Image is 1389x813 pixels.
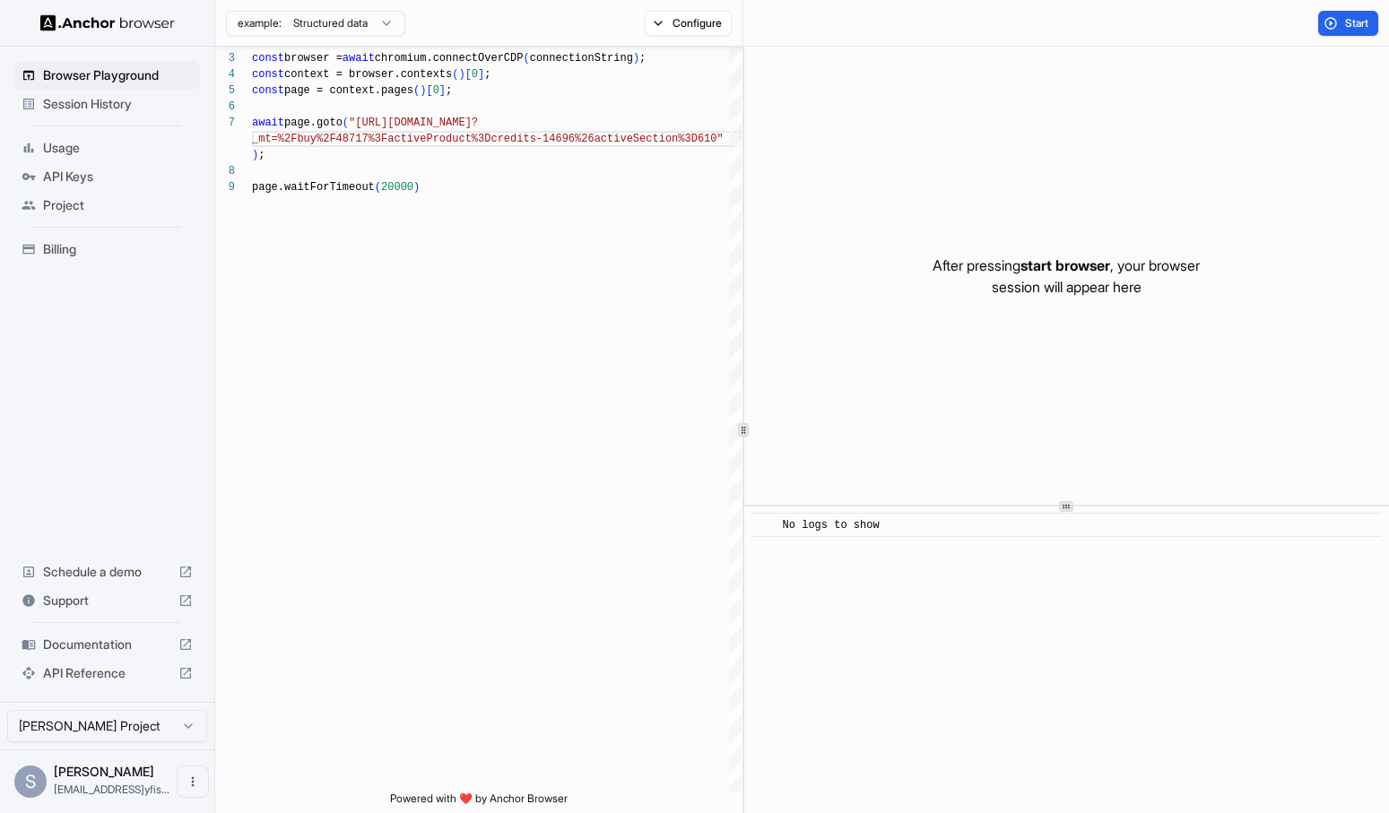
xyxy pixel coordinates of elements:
span: ( [413,84,420,97]
span: Session History [43,95,193,113]
div: 5 [215,82,235,99]
span: browser = [284,52,343,65]
div: Documentation [14,630,200,659]
span: 20000 [381,181,413,194]
span: ( [523,52,529,65]
div: 8 [215,163,235,179]
span: ( [343,117,349,129]
span: Powered with ❤️ by Anchor Browser [390,791,568,813]
div: Usage [14,134,200,162]
span: %26activeSection%3D610" [575,133,724,145]
span: const [252,52,284,65]
span: Billing [43,240,193,258]
div: 7 [215,115,235,131]
span: ​ [760,516,769,534]
div: Support [14,586,200,615]
div: 9 [215,179,235,195]
span: Usage [43,139,193,157]
span: Support [43,592,171,610]
div: 6 [215,99,235,115]
img: Anchor Logo [40,14,175,31]
span: await [343,52,375,65]
div: 4 [215,66,235,82]
span: Shuhao Zhang [54,764,154,779]
div: Browser Playground [14,61,200,90]
span: ) [413,181,420,194]
button: Configure [645,11,732,36]
span: page.waitForTimeout [252,181,375,194]
span: No logs to show [783,519,880,532]
div: API Keys [14,162,200,191]
span: ) [420,84,426,97]
span: chromium.connectOverCDP [375,52,524,65]
span: Documentation [43,636,171,653]
div: Session History [14,90,200,118]
span: Schedule a demo [43,563,171,581]
span: connectionString [530,52,633,65]
span: ) [458,68,464,81]
span: _mt=%2Fbuy%2F48717%3FactiveProduct%3Dcredits-14696 [252,133,575,145]
div: Schedule a demo [14,558,200,586]
div: 3 [215,50,235,66]
div: Project [14,191,200,220]
span: ( [375,181,381,194]
button: Start [1318,11,1378,36]
span: await [252,117,284,129]
div: API Reference [14,659,200,688]
p: After pressing , your browser session will appear here [933,255,1200,298]
span: ] [439,84,446,97]
span: shuhao@tinyfish.io [54,783,169,796]
span: ; [484,68,490,81]
span: page = context.pages [284,84,413,97]
span: ) [252,149,258,161]
span: ] [478,68,484,81]
span: [ [426,84,432,97]
span: [ [465,68,472,81]
span: 0 [433,84,439,97]
span: context = browser.contexts [284,68,452,81]
span: Project [43,196,193,214]
span: "[URL][DOMAIN_NAME]? [349,117,478,129]
span: ; [446,84,452,97]
span: example: [238,16,282,30]
span: ; [639,52,646,65]
span: start browser [1020,256,1110,274]
span: Browser Playground [43,66,193,84]
span: Start [1345,16,1370,30]
button: Open menu [177,765,209,798]
span: ) [633,52,639,65]
span: API Reference [43,664,171,682]
div: S [14,765,47,798]
span: const [252,84,284,97]
span: 0 [472,68,478,81]
div: Billing [14,235,200,264]
span: API Keys [43,168,193,186]
span: page.goto [284,117,343,129]
span: const [252,68,284,81]
span: ; [258,149,265,161]
span: ( [452,68,458,81]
